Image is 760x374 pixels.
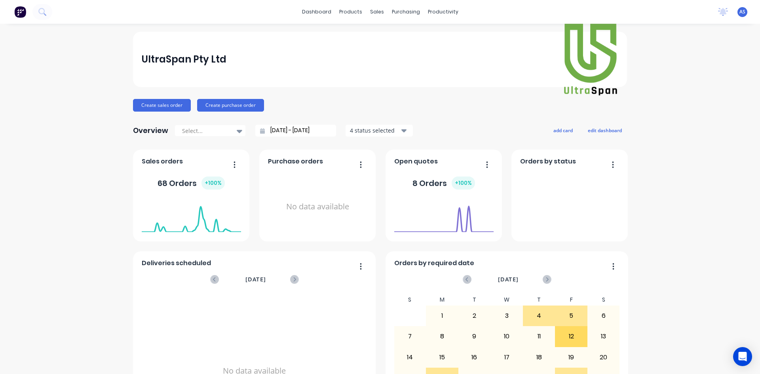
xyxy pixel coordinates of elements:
div: Overview [133,123,168,139]
div: 19 [555,347,587,367]
span: Purchase orders [268,157,323,166]
div: 9 [459,327,490,346]
div: productivity [424,6,462,18]
div: 4 [523,306,555,326]
button: 4 status selected [346,125,413,137]
div: 16 [459,347,490,367]
img: UltraSpan Pty Ltd [563,22,618,97]
div: 7 [394,327,426,346]
div: 68 Orders [158,177,225,190]
div: 3 [491,306,522,326]
span: Sales orders [142,157,183,166]
div: 1 [426,306,458,326]
span: [DATE] [498,275,519,284]
div: W [490,294,523,306]
span: Orders by status [520,157,576,166]
div: 12 [555,327,587,346]
div: + 100 % [452,177,475,190]
div: 18 [523,347,555,367]
div: 20 [588,347,619,367]
div: F [555,294,587,306]
div: + 100 % [201,177,225,190]
div: 4 status selected [350,126,400,135]
div: 2 [459,306,490,326]
button: Create purchase order [197,99,264,112]
div: UltraSpan Pty Ltd [142,51,226,67]
div: S [587,294,620,306]
div: sales [366,6,388,18]
div: 13 [588,327,619,346]
div: 17 [491,347,522,367]
div: 5 [555,306,587,326]
button: Create sales order [133,99,191,112]
div: S [394,294,426,306]
div: 8 Orders [412,177,475,190]
div: 14 [394,347,426,367]
div: T [458,294,491,306]
div: Open Intercom Messenger [733,347,752,366]
div: T [523,294,555,306]
div: 15 [426,347,458,367]
div: M [426,294,458,306]
div: No data available [268,169,367,244]
div: products [335,6,366,18]
div: 6 [588,306,619,326]
div: 10 [491,327,522,346]
div: 8 [426,327,458,346]
button: edit dashboard [583,125,627,135]
img: Factory [14,6,26,18]
span: AS [739,8,745,15]
div: 11 [523,327,555,346]
span: [DATE] [245,275,266,284]
div: purchasing [388,6,424,18]
span: Open quotes [394,157,438,166]
a: dashboard [298,6,335,18]
button: add card [548,125,578,135]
